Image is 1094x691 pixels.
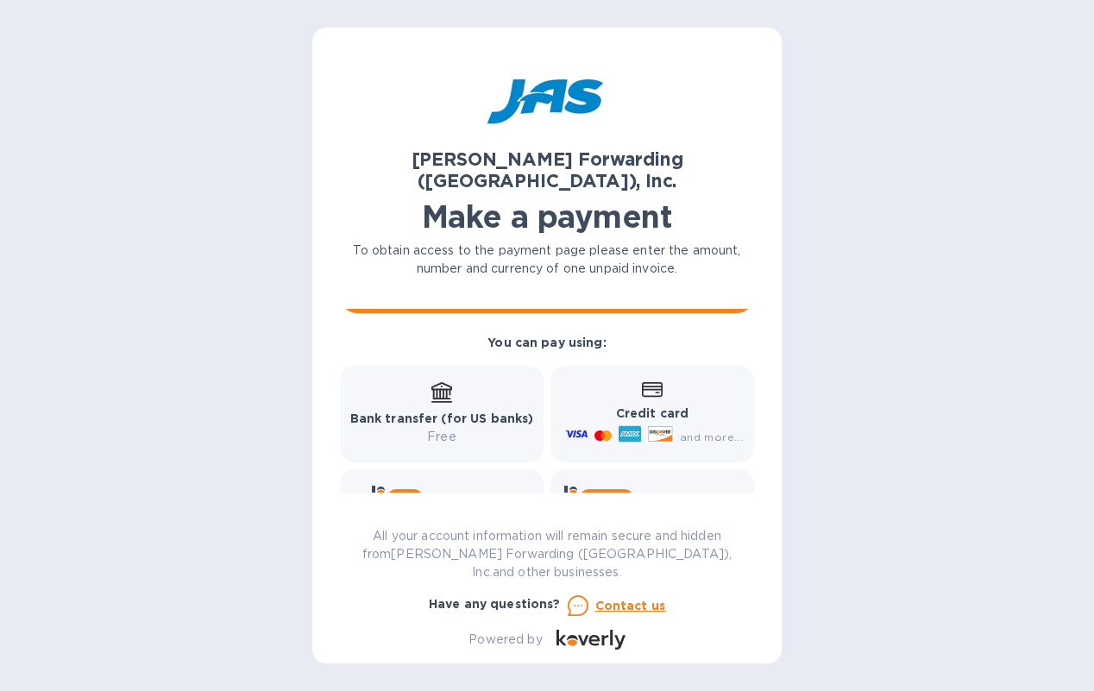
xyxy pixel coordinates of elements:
p: To obtain access to the payment page please enter the amount, number and currency of one unpaid i... [340,242,754,278]
b: Credit card [616,406,688,420]
b: Pay [394,491,416,504]
b: Wallet [587,491,626,504]
b: You can pay using: [487,336,606,349]
u: Contact us [595,599,666,612]
b: Have any questions? [429,597,561,611]
span: and more... [680,430,743,443]
b: [PERSON_NAME] Forwarding ([GEOGRAPHIC_DATA]), Inc. [412,148,683,192]
b: Bank transfer (for US banks) [350,411,534,425]
p: All your account information will remain secure and hidden from [PERSON_NAME] Forwarding ([GEOGRA... [340,527,754,581]
h1: Make a payment [340,198,754,235]
p: Powered by [468,631,542,649]
p: Free [350,428,534,446]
